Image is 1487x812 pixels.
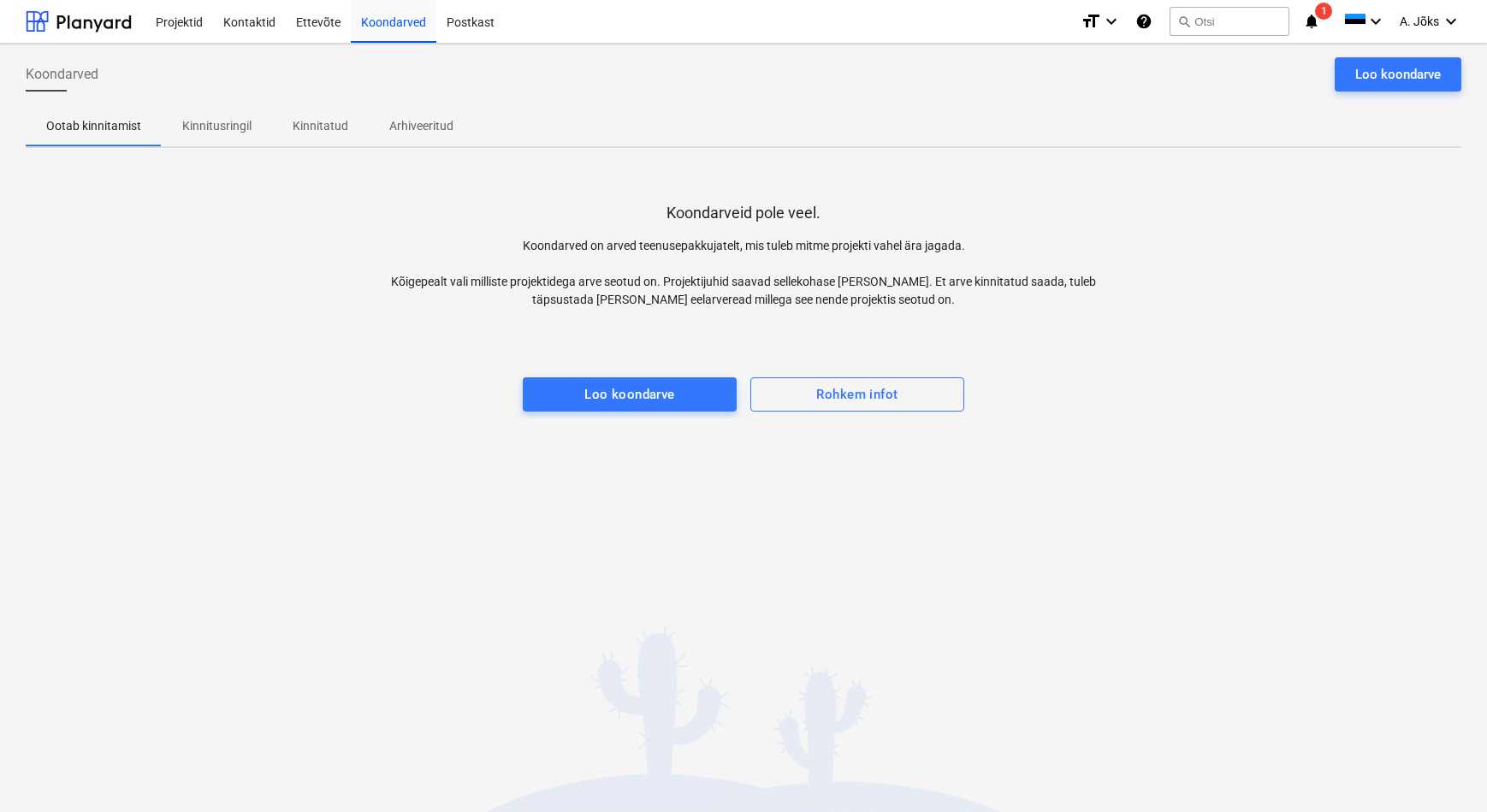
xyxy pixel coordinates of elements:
[1101,11,1122,32] i: keyboard_arrow_down
[816,383,898,406] div: Rohkem infot
[293,117,348,135] p: Kinnitatud
[1135,11,1152,32] i: Abikeskus
[1401,730,1487,812] iframe: Chat Widget
[1355,63,1441,86] div: Loo koondarve
[182,117,252,135] p: Kinnitusringil
[1170,7,1289,36] button: Otsi
[1303,11,1320,32] i: notifications
[46,117,141,135] p: Ootab kinnitamist
[26,64,98,85] span: Koondarved
[389,117,453,135] p: Arhiveeritud
[523,377,737,412] button: Loo koondarve
[1400,15,1439,28] span: A. Jõks
[1081,11,1101,32] i: format_size
[385,237,1103,309] p: Koondarved on arved teenusepakkujatelt, mis tuleb mitme projekti vahel ära jagada. Kõigepealt val...
[584,383,675,406] div: Loo koondarve
[1366,11,1386,32] i: keyboard_arrow_down
[1335,57,1461,92] button: Loo koondarve
[1441,11,1461,32] i: keyboard_arrow_down
[1315,3,1332,20] span: 1
[750,377,964,412] button: Rohkem infot
[666,203,821,223] p: Koondarveid pole veel.
[1177,15,1191,28] span: search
